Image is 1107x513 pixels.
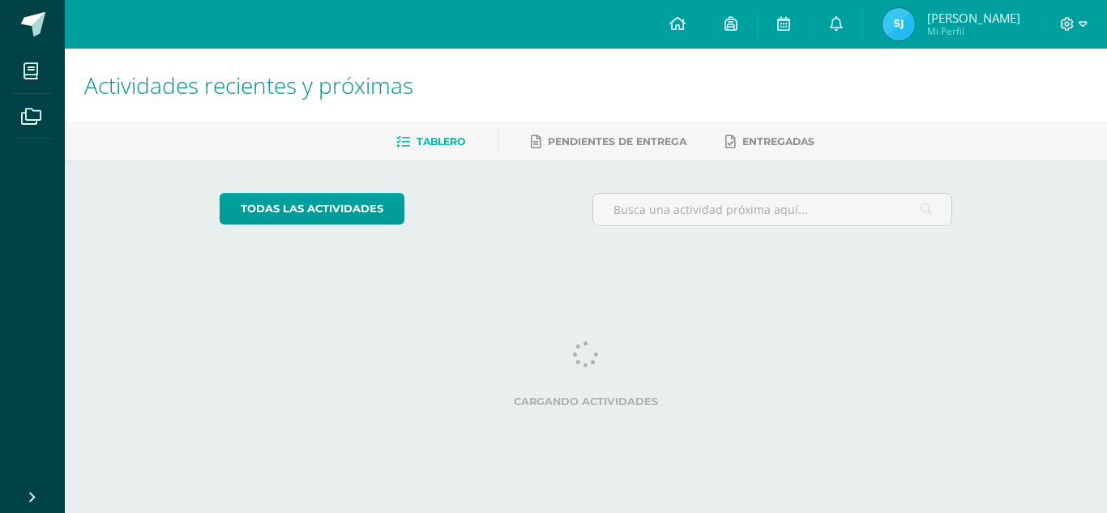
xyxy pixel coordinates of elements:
input: Busca una actividad próxima aquí... [593,194,952,225]
span: Actividades recientes y próximas [84,70,413,100]
a: Entregadas [725,129,814,155]
span: Pendientes de entrega [548,135,686,147]
span: Tablero [417,135,465,147]
label: Cargando actividades [220,395,953,408]
a: Tablero [396,129,465,155]
a: todas las Actividades [220,193,404,224]
span: Mi Perfil [927,24,1020,38]
img: 17a046c291ffce07282d6b60c4023fa2.png [883,8,915,41]
span: Entregadas [742,135,814,147]
a: Pendientes de entrega [531,129,686,155]
span: [PERSON_NAME] [927,10,1020,26]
